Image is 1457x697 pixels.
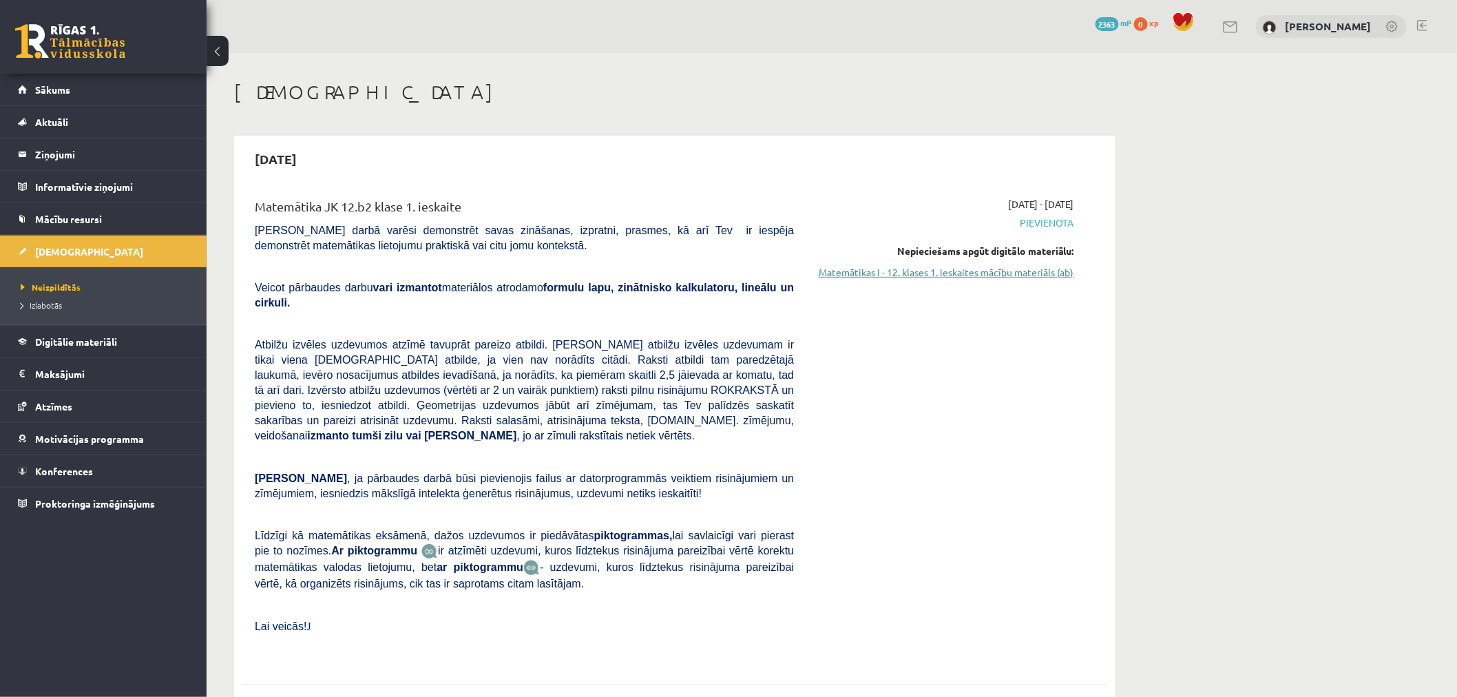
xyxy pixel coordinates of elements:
[255,621,307,632] span: Lai veicās!
[255,282,794,309] span: Veicot pārbaudes darbu materiālos atrodamo
[523,560,540,576] img: wKvN42sLe3LLwAAAABJRU5ErkJggg==
[1134,17,1166,28] a: 0 xp
[21,281,193,293] a: Neizpildītās
[308,430,349,441] b: izmanto
[255,339,794,441] span: Atbilžu izvēles uzdevumos atzīmē tavuprāt pareizo atbildi. [PERSON_NAME] atbilžu izvēles uzdevuma...
[437,561,523,573] b: ar piktogrammu
[35,497,155,510] span: Proktoringa izmēģinājums
[18,488,189,519] a: Proktoringa izmēģinājums
[255,472,794,499] span: , ja pārbaudes darbā būsi pievienojis failus ar datorprogrammās veiktiem risinājumiem un zīmējumi...
[18,326,189,357] a: Digitālie materiāli
[1121,17,1132,28] span: mP
[35,116,68,128] span: Aktuāli
[1096,17,1132,28] a: 2363 mP
[255,472,347,484] span: [PERSON_NAME]
[35,465,93,477] span: Konferences
[1134,17,1148,31] span: 0
[18,171,189,202] a: Informatīvie ziņojumi
[35,245,143,258] span: [DEMOGRAPHIC_DATA]
[35,83,70,96] span: Sākums
[1263,21,1277,34] img: Emīls Linde
[421,543,438,559] img: JfuEzvunn4EvwAAAAASUVORK5CYII=
[815,244,1074,258] div: Nepieciešams apgūt digitālo materiālu:
[15,24,125,59] a: Rīgas 1. Tālmācības vidusskola
[255,225,794,251] span: [PERSON_NAME] darbā varēsi demonstrēt savas zināšanas, izpratni, prasmes, kā arī Tev ir iespēja d...
[1150,17,1159,28] span: xp
[18,455,189,487] a: Konferences
[373,282,442,293] b: vari izmantot
[21,300,62,311] span: Izlabotās
[307,621,311,632] span: J
[35,400,72,413] span: Atzīmes
[255,197,794,222] div: Matemātika JK 12.b2 klase 1. ieskaite
[35,138,189,170] legend: Ziņojumi
[18,138,189,170] a: Ziņojumi
[255,545,794,573] span: ir atzīmēti uzdevumi, kuros līdztekus risinājuma pareizībai vērtē korektu matemātikas valodas lie...
[18,236,189,267] a: [DEMOGRAPHIC_DATA]
[255,530,794,556] span: Līdzīgi kā matemātikas eksāmenā, dažos uzdevumos ir piedāvātas lai savlaicīgi vari pierast pie to...
[35,335,117,348] span: Digitālie materiāli
[815,216,1074,230] span: Pievienota
[21,282,81,293] span: Neizpildītās
[18,74,189,105] a: Sākums
[18,423,189,455] a: Motivācijas programma
[255,282,794,309] b: formulu lapu, zinātnisko kalkulatoru, lineālu un cirkuli.
[234,81,1115,104] h1: [DEMOGRAPHIC_DATA]
[35,171,189,202] legend: Informatīvie ziņojumi
[35,433,144,445] span: Motivācijas programma
[18,203,189,235] a: Mācību resursi
[35,358,189,390] legend: Maksājumi
[1286,19,1372,33] a: [PERSON_NAME]
[594,530,673,541] b: piktogrammas,
[241,143,311,175] h2: [DATE]
[35,213,102,225] span: Mācību resursi
[21,299,193,311] a: Izlabotās
[1008,197,1074,211] span: [DATE] - [DATE]
[18,106,189,138] a: Aktuāli
[1096,17,1119,31] span: 2363
[352,430,516,441] b: tumši zilu vai [PERSON_NAME]
[18,358,189,390] a: Maksājumi
[18,391,189,422] a: Atzīmes
[815,265,1074,280] a: Matemātikas I - 12. klases 1. ieskaites mācību materiāls (ab)
[331,545,417,556] b: Ar piktogrammu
